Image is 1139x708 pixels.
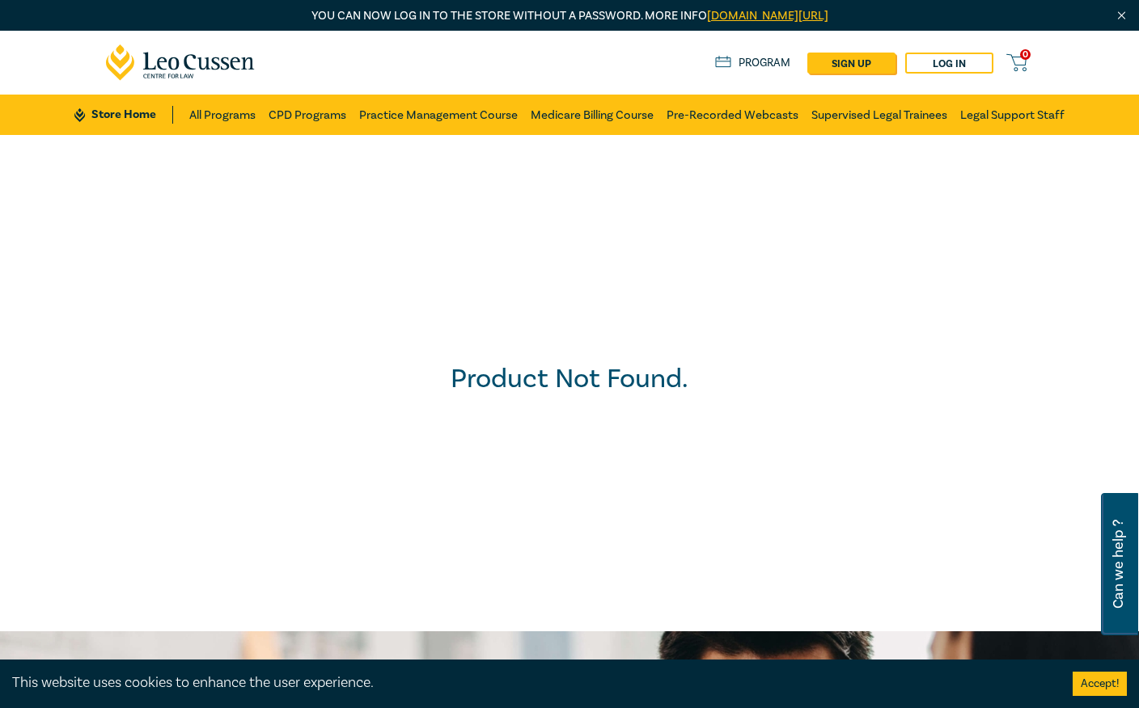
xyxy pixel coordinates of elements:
a: sign up [807,53,896,74]
a: CPD Programs [269,95,346,135]
a: Supervised Legal Trainees [811,95,947,135]
span: Can we help ? [1111,503,1126,626]
a: Medicare Billing Course [531,95,654,135]
h2: Product Not Found. [451,363,688,395]
button: Accept cookies [1073,672,1127,696]
img: Close [1115,9,1128,23]
a: Store Home [74,106,172,124]
a: All Programs [189,95,256,135]
a: Legal Support Staff [960,95,1065,135]
a: Pre-Recorded Webcasts [667,95,798,135]
a: Program [715,54,790,72]
a: Practice Management Course [359,95,518,135]
a: [DOMAIN_NAME][URL] [707,8,828,23]
span: 0 [1020,49,1031,60]
p: You can now log in to the store without a password. More info [106,7,1033,25]
a: Log in [905,53,993,74]
div: This website uses cookies to enhance the user experience. [12,672,1048,693]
